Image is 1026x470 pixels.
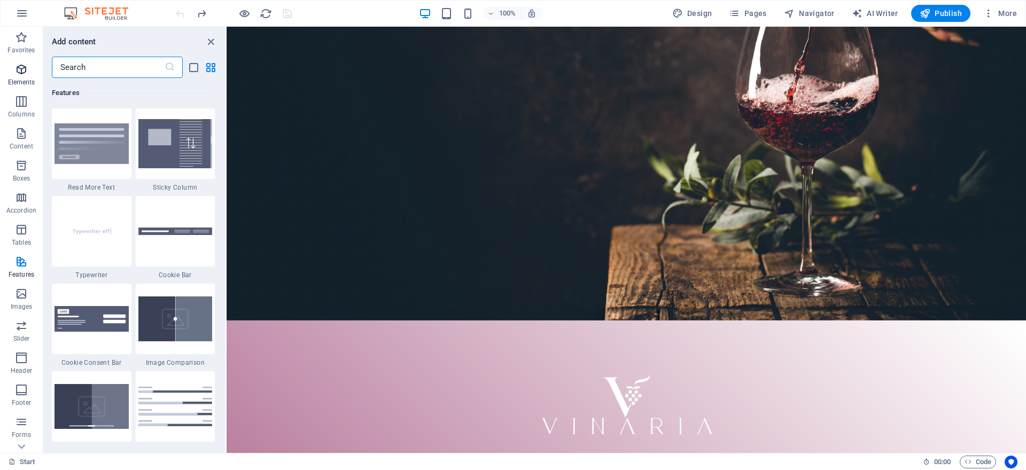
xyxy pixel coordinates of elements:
[196,7,208,20] i: Redo: Add element (Ctrl+Y, ⌘+Y)
[195,7,208,20] button: redo
[187,61,200,74] button: list-view
[920,8,962,19] span: Publish
[260,7,272,20] i: Reload page
[259,7,272,20] button: reload
[979,5,1021,22] button: More
[204,35,217,48] button: close panel
[55,207,129,256] img: Typewritereffect_thumbnail.svg
[52,284,131,367] div: Cookie Consent Bar
[965,456,991,468] span: Code
[668,5,717,22] button: Design
[136,108,215,192] div: Sticky Column
[668,5,717,22] div: Design (Ctrl+Alt+Y)
[136,196,215,279] div: Cookie Bar
[52,358,131,367] span: Cookie Consent Bar
[672,8,712,19] span: Design
[136,183,215,192] span: Sticky Column
[12,238,31,247] p: Tables
[729,8,766,19] span: Pages
[499,7,516,20] h6: 100%
[960,456,996,468] button: Code
[138,228,213,236] img: cookie-info.svg
[8,110,35,119] p: Columns
[10,142,33,151] p: Content
[52,87,215,99] h6: Features
[138,387,213,426] img: progress-bar.svg
[483,7,521,20] button: 100%
[52,108,131,192] div: Read More Text
[911,5,970,22] button: Publish
[52,35,96,48] h6: Add content
[55,384,129,429] img: image-comparison-with-progress.svg
[527,9,537,18] i: On resize automatically adjust zoom level to fit chosen device.
[138,296,213,341] img: image-comparison.svg
[55,123,129,164] img: Read_More_Thumbnail.svg
[848,5,903,22] button: AI Writer
[1005,456,1017,468] button: Usercentrics
[138,119,213,168] img: StickyColumn.svg
[136,284,215,367] div: Image Comparison
[784,8,835,19] span: Navigator
[55,306,129,332] img: cookie-consent-baner.svg
[9,270,34,279] p: Features
[725,5,771,22] button: Pages
[12,430,31,439] p: Forms
[9,456,35,468] a: Click to cancel selection. Double-click to open Pages
[61,7,142,20] img: Editor Logo
[12,398,31,407] p: Footer
[52,183,131,192] span: Read More Text
[983,8,1017,19] span: More
[934,456,951,468] span: 00 00
[923,456,951,468] h6: Session time
[13,334,30,343] p: Slider
[13,174,30,183] p: Boxes
[780,5,839,22] button: Navigator
[11,366,32,375] p: Header
[8,78,35,87] p: Elements
[136,271,215,279] span: Cookie Bar
[136,358,215,367] span: Image Comparison
[6,206,36,215] p: Accordion
[52,57,165,78] input: Search
[7,46,35,54] p: Favorites
[52,196,131,279] div: Typewriter
[942,458,943,466] span: :
[204,61,217,74] button: grid-view
[852,8,898,19] span: AI Writer
[52,271,131,279] span: Typewriter
[11,302,33,311] p: Images
[238,7,251,20] button: Click here to leave preview mode and continue editing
